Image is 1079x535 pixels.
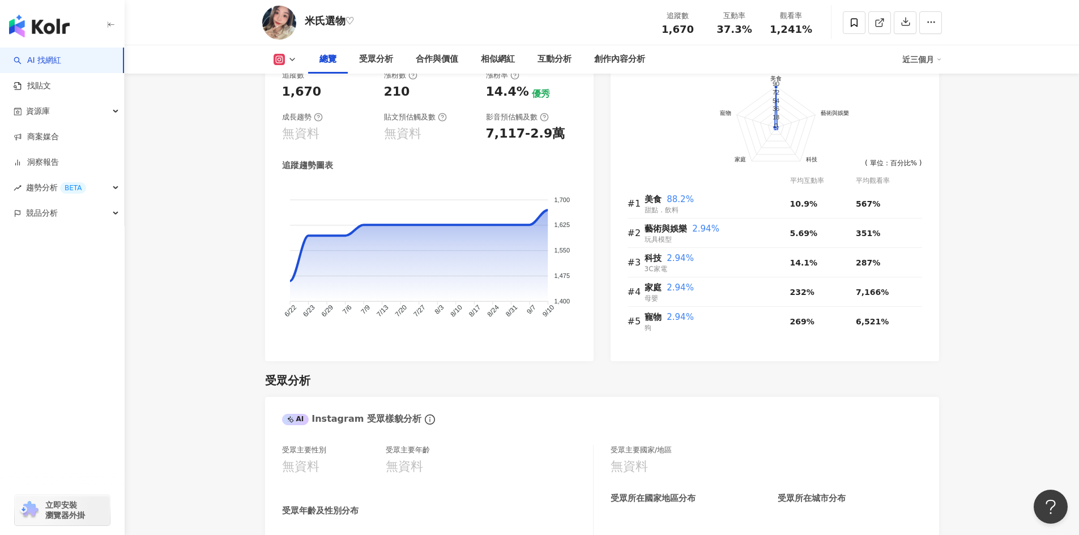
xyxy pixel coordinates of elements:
[645,312,662,322] span: 寵物
[656,10,700,22] div: 追蹤數
[26,99,50,124] span: 資源庫
[790,317,814,326] span: 269%
[384,112,447,122] div: 貼文預估觸及數
[628,314,645,328] div: #5
[283,303,298,318] tspan: 6/22
[485,303,501,318] tspan: 8/24
[645,224,687,234] span: 藝術與娛樂
[645,194,662,204] span: 美食
[265,373,310,388] div: 受眾分析
[856,317,889,326] span: 6,521%
[645,236,672,243] span: 玩具模型
[554,298,570,305] tspan: 1,400
[856,258,880,267] span: 287%
[486,112,549,122] div: 影音預估觸及數
[628,196,645,211] div: #1
[386,458,423,476] div: 無資料
[772,105,779,112] text: 36
[416,53,458,66] div: 合作與價值
[856,176,922,186] div: 平均觀看率
[486,125,565,143] div: 7,117-2.9萬
[628,226,645,240] div: #2
[538,53,572,66] div: 互動分析
[645,324,651,332] span: 狗
[18,501,40,519] img: chrome extension
[719,110,731,116] text: 寵物
[9,15,70,37] img: logo
[14,184,22,192] span: rise
[667,283,694,293] span: 2.94%
[282,458,319,476] div: 無資料
[770,10,813,22] div: 觀看率
[26,200,58,226] span: 競品分析
[772,80,779,87] text: 90
[423,413,437,426] span: info-circle
[15,495,110,525] a: chrome extension立即安裝 瀏覽器外掛
[14,131,59,143] a: 商案媒合
[340,303,353,315] tspan: 7/6
[375,303,390,318] tspan: 7/13
[856,288,889,297] span: 7,166%
[713,10,756,22] div: 互動率
[611,458,648,476] div: 無資料
[384,125,421,143] div: 無資料
[393,303,408,318] tspan: 7/20
[778,493,846,504] div: 受眾所在城市分布
[774,122,777,129] text: 0
[1034,490,1068,524] iframe: Help Scout Beacon - Open
[594,53,645,66] div: 創作內容分析
[667,194,694,204] span: 88.2%
[790,288,814,297] span: 232%
[554,272,570,279] tspan: 1,475
[282,125,319,143] div: 無資料
[611,493,696,504] div: 受眾所在國家地區分布
[790,199,818,208] span: 10.9%
[541,303,556,318] tspan: 9/10
[532,88,550,100] div: 優秀
[645,206,679,214] span: 甜點．飲料
[856,199,880,208] span: 567%
[282,160,333,172] div: 追蹤趨勢圖表
[790,229,818,238] span: 5.69%
[821,110,849,116] text: 藝術與娛樂
[319,303,335,318] tspan: 6/29
[386,445,430,455] div: 受眾主要年齡
[26,175,86,200] span: 趨勢分析
[262,6,296,40] img: KOL Avatar
[282,70,304,80] div: 追蹤數
[645,283,662,293] span: 家庭
[433,303,445,315] tspan: 8/3
[645,253,662,263] span: 科技
[667,312,694,322] span: 2.94%
[282,83,322,101] div: 1,670
[611,445,672,455] div: 受眾主要國家/地區
[790,258,818,267] span: 14.1%
[14,55,61,66] a: searchAI 找網紅
[645,294,658,302] span: 母嬰
[645,265,667,273] span: 3C家電
[525,303,538,315] tspan: 9/7
[717,24,752,35] span: 37.3%
[282,505,359,517] div: 受眾年齡及性別分布
[554,196,570,203] tspan: 1,700
[772,97,779,104] text: 54
[305,14,355,28] div: 米氏選物♡
[628,255,645,269] div: #3
[60,182,86,194] div: BETA
[384,70,417,80] div: 漲粉數
[770,75,782,82] text: 美食
[384,83,410,101] div: 210
[628,285,645,299] div: #4
[486,83,529,101] div: 14.4%
[14,80,51,92] a: 找貼文
[14,157,59,168] a: 洞察報告
[359,303,372,315] tspan: 7/9
[805,156,817,162] text: 科技
[359,53,393,66] div: 受眾分析
[301,303,317,318] tspan: 6/23
[481,53,515,66] div: 相似網紅
[282,413,421,425] div: Instagram 受眾樣貌分析
[692,224,719,234] span: 2.94%
[504,303,519,318] tspan: 8/31
[412,303,427,318] tspan: 7/27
